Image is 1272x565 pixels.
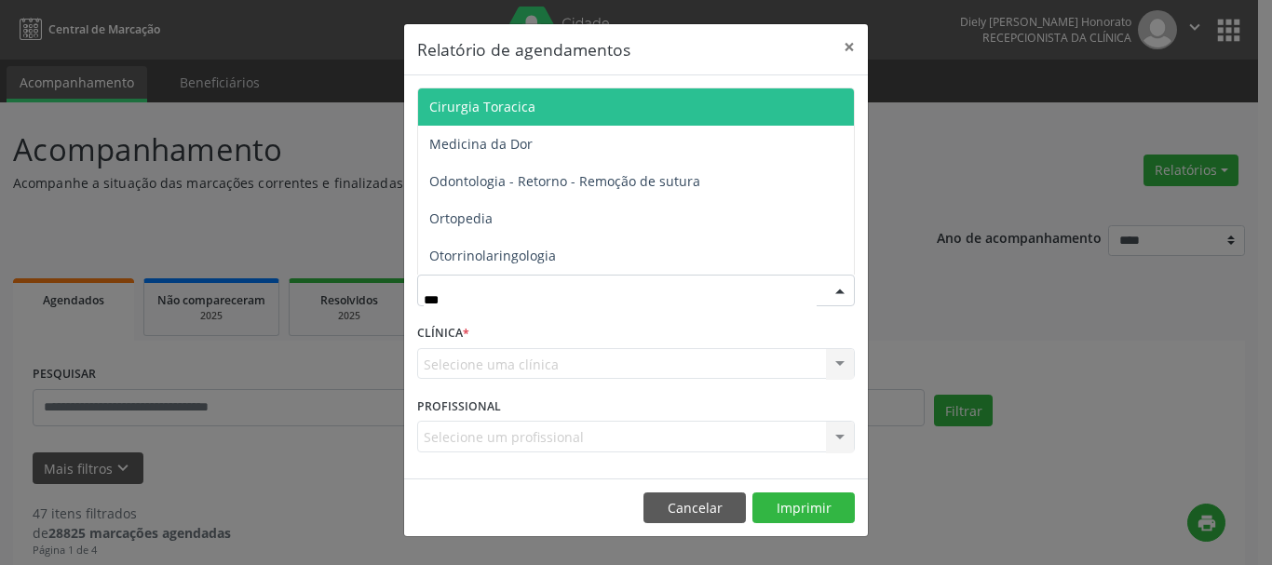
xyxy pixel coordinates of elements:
[429,247,556,264] span: Otorrinolaringologia
[429,98,535,115] span: Cirurgia Toracica
[429,209,493,227] span: Ortopedia
[643,492,746,524] button: Cancelar
[752,492,855,524] button: Imprimir
[417,392,501,421] label: PROFISSIONAL
[417,319,469,348] label: CLÍNICA
[417,37,630,61] h5: Relatório de agendamentos
[417,88,563,117] label: DATA DE AGENDAMENTO
[429,172,700,190] span: Odontologia - Retorno - Remoção de sutura
[831,24,868,70] button: Close
[429,135,533,153] span: Medicina da Dor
